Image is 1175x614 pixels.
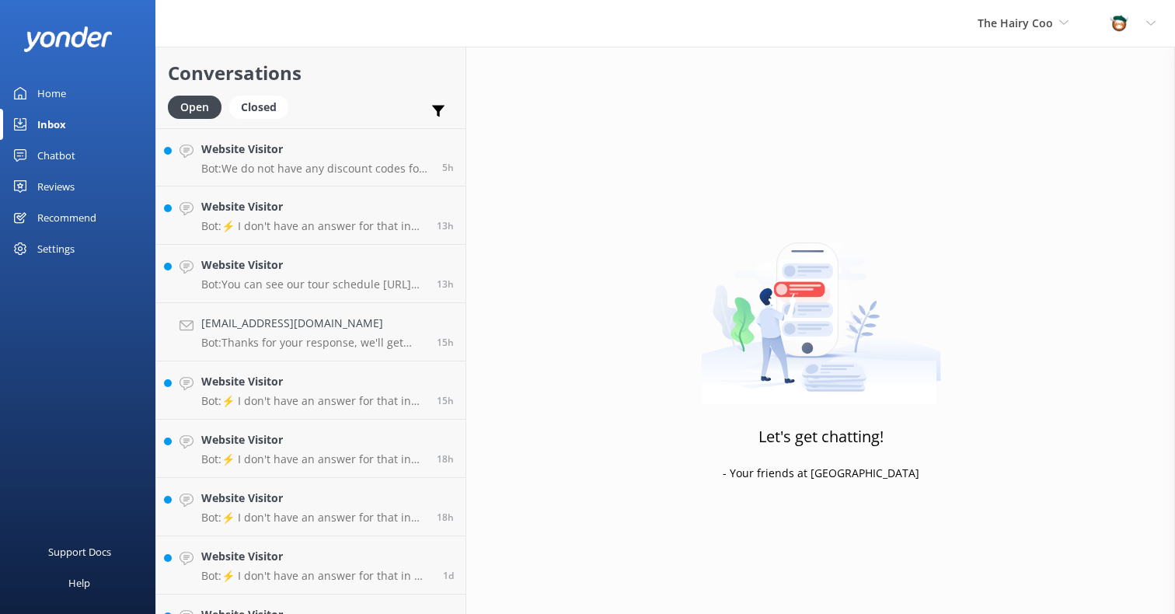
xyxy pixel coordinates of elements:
h4: [EMAIL_ADDRESS][DOMAIN_NAME] [201,315,425,332]
div: Home [37,78,66,109]
div: Help [68,567,90,598]
span: Sep 22 2025 06:17pm (UTC +01:00) Europe/Dublin [437,219,454,232]
span: Sep 22 2025 04:43pm (UTC +01:00) Europe/Dublin [437,336,454,349]
a: Website VisitorBot:We do not have any discount codes for our multi-day tours. However, you can us... [156,128,465,187]
span: The Hairy Coo [978,16,1053,30]
div: Recommend [37,202,96,233]
a: Website VisitorBot:⚡ I don't have an answer for that in my knowledge base. Please try and rephras... [156,420,465,478]
a: Website VisitorBot:You can see our tour schedule [URL][DOMAIN_NAME]!13h [156,245,465,303]
h3: Let's get chatting! [758,424,884,449]
p: Bot: ⚡ I don't have an answer for that in my knowledge base. Please try and rephrase your questio... [201,219,425,233]
a: Closed [229,98,296,115]
img: artwork of a man stealing a conversation from at giant smartphone [701,210,941,404]
p: - Your friends at [GEOGRAPHIC_DATA] [723,465,919,482]
div: Chatbot [37,140,75,171]
div: Support Docs [48,536,111,567]
h4: Website Visitor [201,198,425,215]
div: Settings [37,233,75,264]
a: [EMAIL_ADDRESS][DOMAIN_NAME]Bot:Thanks for your response, we'll get back to you as soon as we can... [156,303,465,361]
a: Website VisitorBot:⚡ I don't have an answer for that in my knowledge base. Please try and rephras... [156,478,465,536]
div: Closed [229,96,288,119]
p: Bot: ⚡ I don't have an answer for that in my knowledge base. Please try and rephrase your questio... [201,452,425,466]
span: Sep 22 2025 12:54pm (UTC +01:00) Europe/Dublin [437,511,454,524]
span: Sep 22 2025 01:35pm (UTC +01:00) Europe/Dublin [437,452,454,466]
p: Bot: ⚡ I don't have an answer for that in my knowledge base. Please try and rephrase your questio... [201,569,431,583]
a: Website VisitorBot:⚡ I don't have an answer for that in my knowledge base. Please try and rephras... [156,361,465,420]
span: Sep 21 2025 10:32pm (UTC +01:00) Europe/Dublin [443,569,454,582]
img: 457-1738239164.png [1107,12,1131,35]
h2: Conversations [168,58,454,88]
h4: Website Visitor [201,141,431,158]
h4: Website Visitor [201,548,431,565]
a: Website VisitorBot:⚡ I don't have an answer for that in my knowledge base. Please try and rephras... [156,187,465,245]
div: Open [168,96,221,119]
a: Open [168,98,229,115]
h4: Website Visitor [201,256,425,274]
p: Bot: You can see our tour schedule [URL][DOMAIN_NAME]! [201,277,425,291]
h4: Website Visitor [201,490,425,507]
span: Sep 22 2025 04:30pm (UTC +01:00) Europe/Dublin [437,394,454,407]
div: Reviews [37,171,75,202]
h4: Website Visitor [201,373,425,390]
span: Sep 22 2025 06:03pm (UTC +01:00) Europe/Dublin [437,277,454,291]
p: Bot: Thanks for your response, we'll get back to you as soon as we can during opening hours. [201,336,425,350]
img: yonder-white-logo.png [23,26,113,52]
h4: Website Visitor [201,431,425,448]
span: Sep 23 2025 02:22am (UTC +01:00) Europe/Dublin [442,161,454,174]
a: Website VisitorBot:⚡ I don't have an answer for that in my knowledge base. Please try and rephras... [156,536,465,595]
p: Bot: We do not have any discount codes for our multi-day tours. However, you can use the promocod... [201,162,431,176]
p: Bot: ⚡ I don't have an answer for that in my knowledge base. Please try and rephrase your questio... [201,394,425,408]
div: Inbox [37,109,66,140]
p: Bot: ⚡ I don't have an answer for that in my knowledge base. Please try and rephrase your questio... [201,511,425,525]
